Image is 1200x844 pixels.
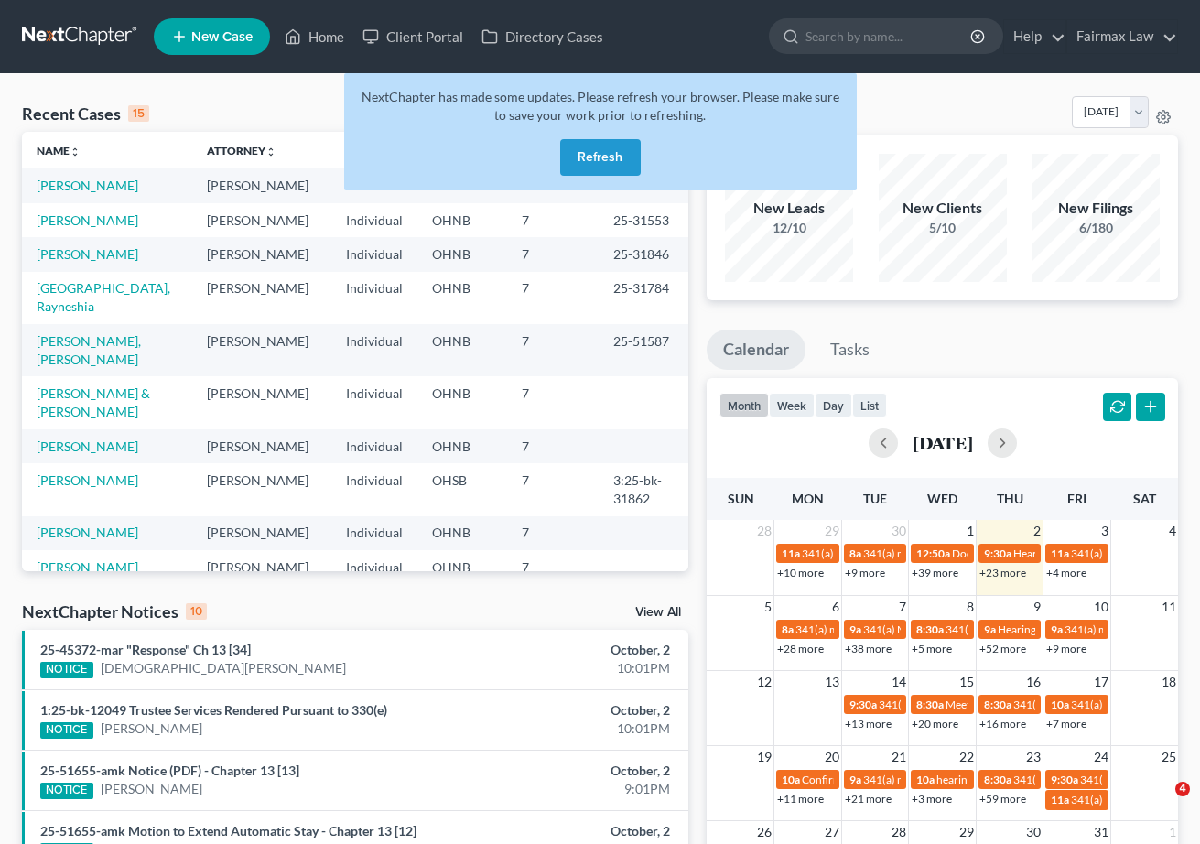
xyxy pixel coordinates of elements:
[1032,520,1043,542] span: 2
[777,642,824,655] a: +28 more
[984,622,996,636] span: 9a
[37,280,170,314] a: [GEOGRAPHIC_DATA], Rayneshia
[849,622,861,636] span: 9a
[849,546,861,560] span: 8a
[719,393,769,417] button: month
[70,146,81,157] i: unfold_more
[802,773,1010,786] span: Confirmation hearing for [PERSON_NAME]
[1160,671,1178,693] span: 18
[1024,671,1043,693] span: 16
[1092,746,1110,768] span: 24
[823,821,841,843] span: 27
[331,237,417,271] td: Individual
[1046,717,1086,730] a: +7 more
[599,203,688,237] td: 25-31553
[40,642,251,657] a: 25-45372-mar "Response" Ch 13 [34]
[37,385,150,419] a: [PERSON_NAME] & [PERSON_NAME]
[814,330,886,370] a: Tasks
[849,698,877,711] span: 9:30a
[472,641,670,659] div: October, 2
[417,272,507,324] td: OHNB
[40,823,416,839] a: 25-51655-amk Motion to Extend Automatic Stay - Chapter 13 [12]
[472,780,670,798] div: 9:01PM
[1167,520,1178,542] span: 4
[1092,596,1110,618] span: 10
[879,698,1055,711] span: 341(a) meeting for [PERSON_NAME]
[192,463,331,515] td: [PERSON_NAME]
[755,821,773,843] span: 26
[101,780,202,798] a: [PERSON_NAME]
[815,393,852,417] button: day
[192,203,331,237] td: [PERSON_NAME]
[276,20,353,53] a: Home
[984,773,1011,786] span: 8:30a
[1051,546,1069,560] span: 11a
[823,746,841,768] span: 20
[965,596,976,618] span: 8
[192,324,331,376] td: [PERSON_NAME]
[599,272,688,324] td: 25-31784
[913,433,973,452] h2: [DATE]
[1092,671,1110,693] span: 17
[792,491,824,506] span: Mon
[707,330,805,370] a: Calendar
[331,203,417,237] td: Individual
[37,333,141,367] a: [PERSON_NAME], [PERSON_NAME]
[912,642,952,655] a: +5 more
[1160,746,1178,768] span: 25
[805,19,973,53] input: Search by name...
[128,105,149,122] div: 15
[207,144,276,157] a: Attorneyunfold_more
[769,393,815,417] button: week
[1032,198,1160,219] div: New Filings
[957,671,976,693] span: 15
[728,491,754,506] span: Sun
[782,773,800,786] span: 10a
[560,139,641,176] button: Refresh
[863,773,1040,786] span: 341(a) meeting for [PERSON_NAME]
[37,212,138,228] a: [PERSON_NAME]
[472,20,612,53] a: Directory Cases
[1032,596,1043,618] span: 9
[965,520,976,542] span: 1
[507,272,599,324] td: 7
[777,792,824,806] a: +11 more
[192,272,331,324] td: [PERSON_NAME]
[22,601,207,622] div: NextChapter Notices
[507,324,599,376] td: 7
[331,324,417,376] td: Individual
[40,763,299,778] a: 25-51655-amk Notice (PDF) - Chapter 13 [13]
[362,89,839,123] span: NextChapter has made some updates. Please refresh your browser. Please make sure to save your wor...
[890,821,908,843] span: 28
[1013,773,1190,786] span: 341(a) meeting for [PERSON_NAME]
[823,520,841,542] span: 29
[927,491,957,506] span: Wed
[863,622,1117,636] span: 341(a) Meeting for Rayneshia [GEOGRAPHIC_DATA]
[331,516,417,550] td: Individual
[40,662,93,678] div: NOTICE
[507,463,599,515] td: 7
[830,596,841,618] span: 6
[890,746,908,768] span: 21
[912,792,952,806] a: +3 more
[417,463,507,515] td: OHSB
[845,792,892,806] a: +21 more
[755,671,773,693] span: 12
[417,237,507,271] td: OHNB
[417,429,507,463] td: OHNB
[1167,821,1178,843] span: 1
[37,472,138,488] a: [PERSON_NAME]
[1138,782,1182,826] iframe: Intercom live chat
[507,429,599,463] td: 7
[849,773,861,786] span: 9a
[22,103,149,124] div: Recent Cases
[1067,20,1177,53] a: Fairmax Law
[37,525,138,540] a: [PERSON_NAME]
[952,546,1116,560] span: Docket Text: for [PERSON_NAME]
[1046,566,1086,579] a: +4 more
[599,324,688,376] td: 25-51587
[1067,491,1086,506] span: Fri
[186,603,207,620] div: 10
[417,376,507,428] td: OHNB
[1004,20,1065,53] a: Help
